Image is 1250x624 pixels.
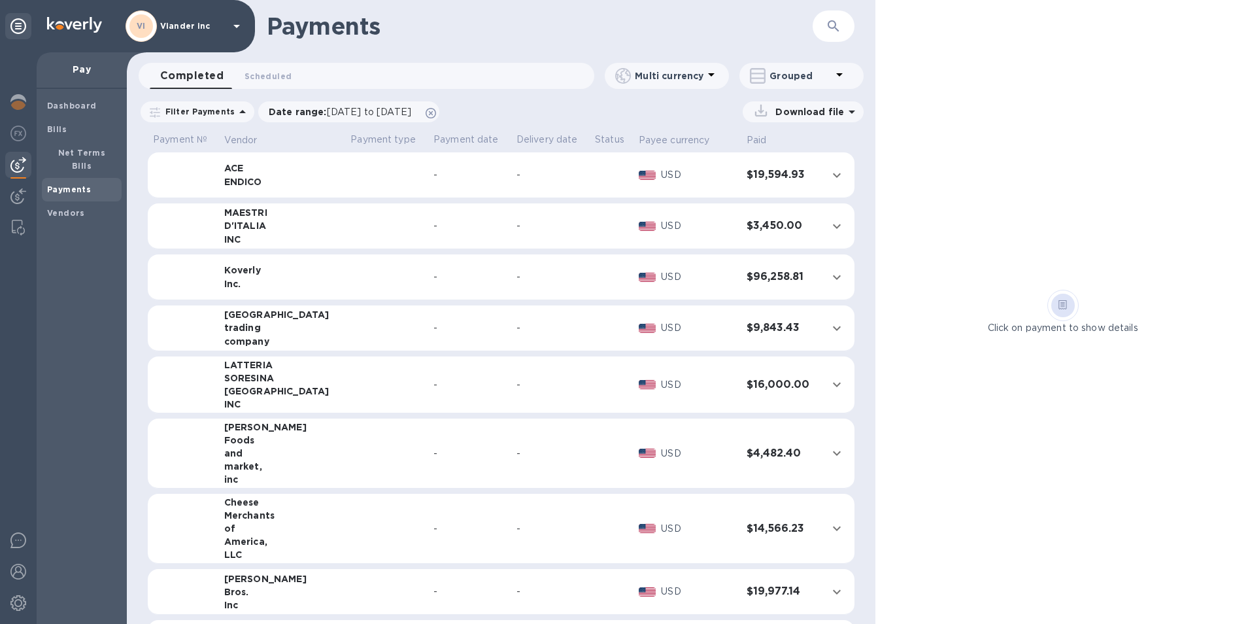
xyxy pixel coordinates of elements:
[224,206,341,219] div: MAESTRI
[224,133,258,147] p: Vendor
[827,582,847,602] button: expand row
[47,124,67,134] b: Bills
[639,587,656,597] img: USD
[433,321,506,335] div: -
[350,133,423,147] p: Payment type
[661,321,736,335] p: USD
[153,133,214,147] p: Payment №
[160,67,224,85] span: Completed
[224,233,341,246] div: INC
[327,107,411,117] span: [DATE] to [DATE]
[639,133,727,147] span: Payee currency
[639,133,710,147] p: Payee currency
[224,175,341,188] div: ENDICO
[224,385,341,398] div: [GEOGRAPHIC_DATA]
[224,308,341,321] div: [GEOGRAPHIC_DATA]
[224,421,341,434] div: [PERSON_NAME]
[516,321,584,335] div: -
[661,522,736,536] p: USD
[595,133,628,147] p: Status
[5,13,31,39] div: Unpin categories
[47,184,91,194] b: Payments
[635,69,703,82] p: Multi currency
[639,171,656,180] img: USD
[747,585,817,598] h3: $19,977.14
[433,447,506,460] div: -
[661,378,736,392] p: USD
[661,270,736,284] p: USD
[267,12,737,40] h1: Payments
[639,324,656,333] img: USD
[160,106,235,117] p: Filter Payments
[639,449,656,458] img: USD
[747,271,817,283] h3: $96,258.81
[827,319,847,338] button: expand row
[747,379,817,391] h3: $16,000.00
[747,447,817,460] h3: $4,482.40
[661,447,736,460] p: USD
[224,572,341,585] div: [PERSON_NAME]
[747,133,784,147] span: Paid
[224,321,341,334] div: trading
[747,322,817,334] h3: $9,843.43
[988,321,1138,335] p: Click on payment to show details
[433,585,506,598] div: -
[516,378,584,392] div: -
[639,222,656,231] img: USD
[827,519,847,538] button: expand row
[224,434,341,447] div: Foods
[433,522,506,536] div: -
[747,169,817,181] h3: $19,594.93
[827,165,847,185] button: expand row
[245,69,292,83] span: Scheduled
[639,273,656,282] img: USD
[269,105,418,118] p: Date range :
[258,101,439,122] div: Date range:[DATE] to [DATE]
[58,148,106,171] b: Net Terms Bills
[433,270,506,284] div: -
[769,69,832,82] p: Grouped
[224,585,341,598] div: Bros.
[433,219,506,233] div: -
[224,548,341,561] div: LLC
[639,380,656,389] img: USD
[47,208,85,218] b: Vendors
[433,168,506,182] div: -
[747,220,817,232] h3: $3,450.00
[47,17,102,33] img: Logo
[516,168,584,182] div: -
[224,509,341,522] div: Merchants
[10,126,26,141] img: Foreign exchange
[516,133,584,147] p: Delivery date
[661,219,736,233] p: USD
[639,524,656,533] img: USD
[827,217,847,236] button: expand row
[747,523,817,535] h3: $14,566.23
[433,378,506,392] div: -
[516,219,584,233] div: -
[516,585,584,598] div: -
[224,335,341,348] div: company
[224,522,341,535] div: of
[224,398,341,411] div: INC
[224,447,341,460] div: and
[224,372,341,385] div: SORESINA
[827,375,847,394] button: expand row
[47,101,97,111] b: Dashboard
[224,535,341,548] div: America,
[224,133,275,147] span: Vendor
[661,168,736,182] p: USD
[224,358,341,372] div: LATTERIA
[224,219,341,232] div: D'ITALIA
[160,22,226,31] p: Viander inc
[827,268,847,287] button: expand row
[516,522,584,536] div: -
[516,447,584,460] div: -
[224,277,341,290] div: Inc.
[137,21,146,31] b: VI
[433,133,506,147] p: Payment date
[224,162,341,175] div: ACE
[516,270,584,284] div: -
[224,473,341,486] div: inc
[224,264,341,277] div: Koverly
